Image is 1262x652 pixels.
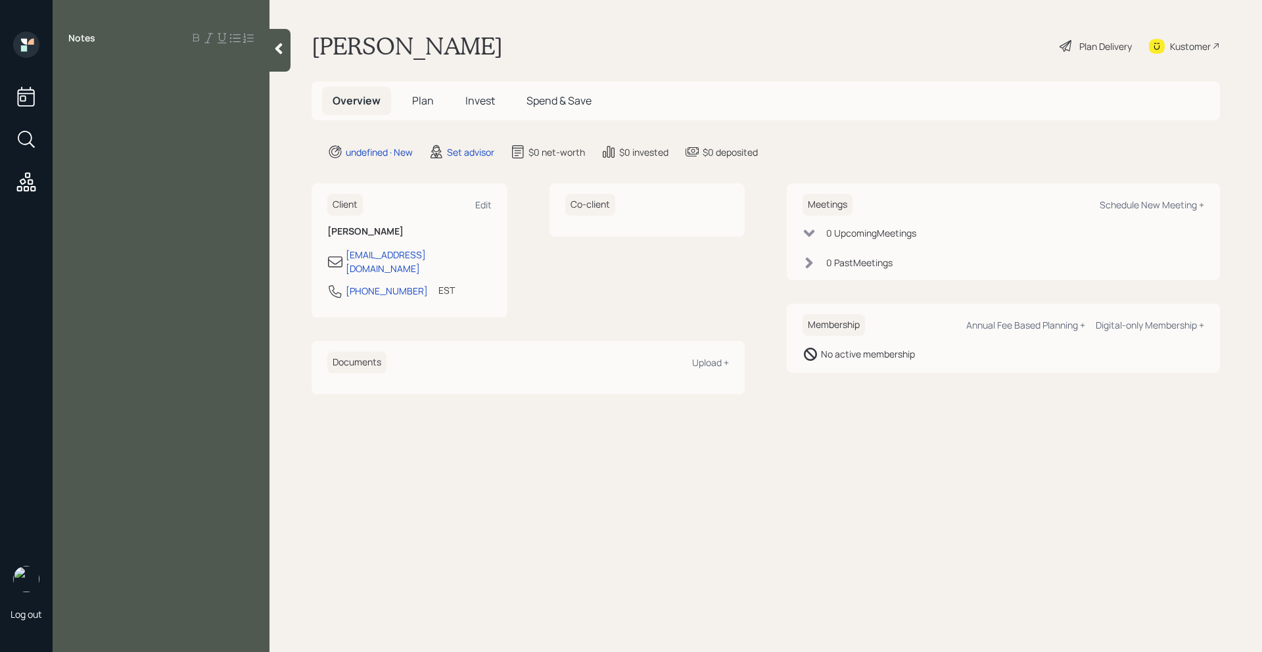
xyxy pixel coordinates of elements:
[703,145,758,159] div: $0 deposited
[438,283,455,297] div: EST
[1100,198,1204,211] div: Schedule New Meeting +
[692,356,729,369] div: Upload +
[526,93,592,108] span: Spend & Save
[528,145,585,159] div: $0 net-worth
[826,256,893,269] div: 0 Past Meeting s
[327,352,386,373] h6: Documents
[346,248,492,275] div: [EMAIL_ADDRESS][DOMAIN_NAME]
[11,608,42,620] div: Log out
[1079,39,1132,53] div: Plan Delivery
[447,145,494,159] div: Set advisor
[346,284,428,298] div: [PHONE_NUMBER]
[68,32,95,45] label: Notes
[333,93,381,108] span: Overview
[327,194,363,216] h6: Client
[346,145,413,159] div: undefined · New
[327,226,492,237] h6: [PERSON_NAME]
[412,93,434,108] span: Plan
[821,347,915,361] div: No active membership
[619,145,668,159] div: $0 invested
[13,566,39,592] img: retirable_logo.png
[475,198,492,211] div: Edit
[803,194,853,216] h6: Meetings
[1170,39,1211,53] div: Kustomer
[565,194,615,216] h6: Co-client
[826,226,916,240] div: 0 Upcoming Meeting s
[1096,319,1204,331] div: Digital-only Membership +
[803,314,865,336] h6: Membership
[465,93,495,108] span: Invest
[966,319,1085,331] div: Annual Fee Based Planning +
[312,32,503,60] h1: [PERSON_NAME]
